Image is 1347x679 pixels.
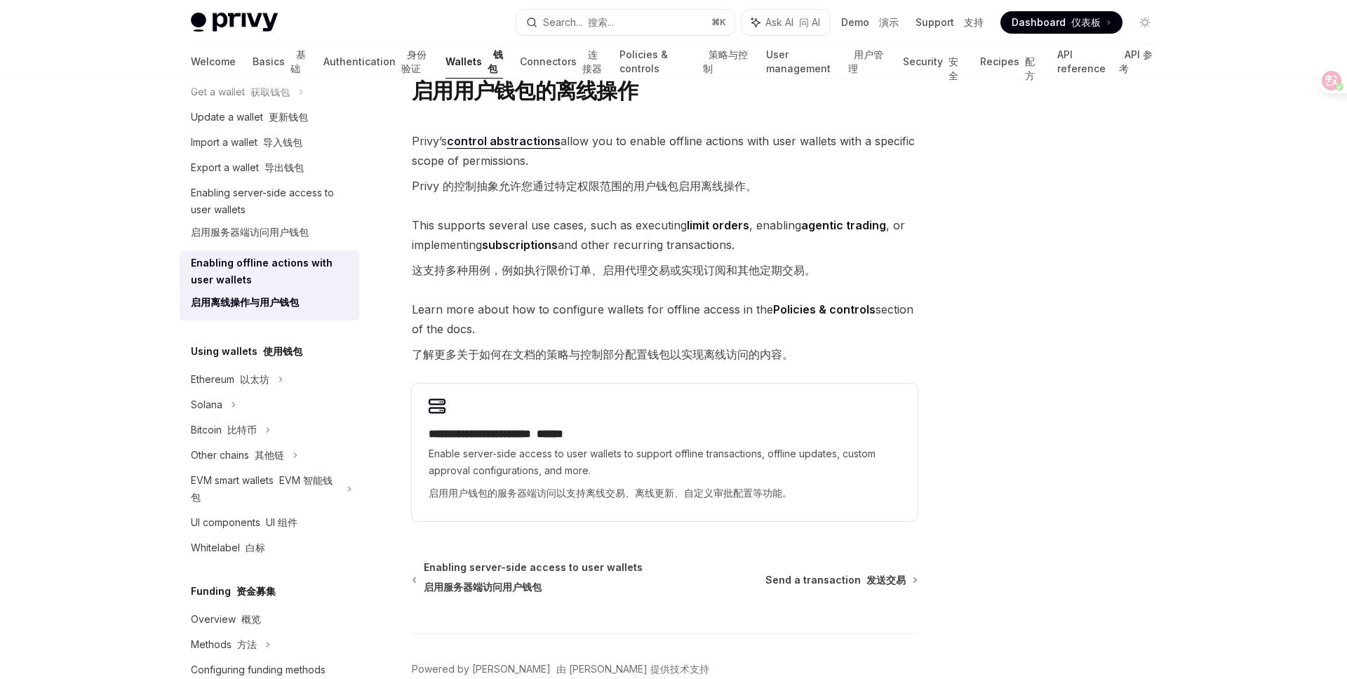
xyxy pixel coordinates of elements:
div: Import a wallet [191,134,302,151]
a: Demo 演示 [841,15,899,29]
a: Basics 基础 [253,45,307,79]
a: API reference API 参考 [1057,45,1156,79]
a: Authentication 身份验证 [323,45,429,79]
a: Policies & controls 策略与控制 [619,45,749,79]
font: 钱包 [488,48,503,74]
a: Recipes 配方 [980,45,1040,79]
font: 连接器 [582,48,602,74]
span: This supports several use cases, such as executing , enabling , or implementing and other recurri... [412,215,918,285]
a: Overview 概览 [180,607,359,632]
font: 启用离线操作与用户钱包 [191,296,299,308]
font: 了解更多关于如何在文档的策略与控制部分配置钱包以实现离线访问的内容。 [412,347,793,361]
font: 启用用户钱包的服务器端访问以支持离线交易、离线更新、自定义审批配置等功能。 [429,487,792,499]
a: Wallets 钱包 [445,45,503,79]
a: Enabling server-side access to user wallets启用服务器端访问用户钱包 [180,180,359,250]
a: Enabling server-side access to user wallets启用服务器端访问用户钱包 [413,560,643,600]
font: 白标 [246,542,265,553]
div: EVM smart wallets [191,472,338,506]
strong: agentic trading [801,218,886,232]
a: Dashboard 仪表板 [1000,11,1122,34]
div: Bitcoin [191,422,257,438]
div: Search... [543,14,614,31]
a: Export a wallet 导出钱包 [180,155,359,180]
h5: Funding [191,583,276,600]
button: Search... 搜索...⌘K [516,10,735,35]
div: Methods [191,636,257,653]
a: Enabling offline actions with user wallets启用离线操作与用户钱包 [180,250,359,321]
a: control abstractions [447,134,561,149]
div: Whitelabel [191,539,265,556]
div: Solana [191,396,222,413]
span: Enable server-side access to user wallets to support offline transactions, offline updates, custo... [429,445,901,507]
font: 更新钱包 [269,111,308,123]
font: 搜索... [588,16,614,28]
font: 启用服务器端访问用户钱包 [424,581,542,593]
font: 使用钱包 [263,345,302,357]
a: Security 安全 [903,45,963,79]
span: Dashboard [1012,15,1101,29]
a: Powered by [PERSON_NAME] 由 [PERSON_NAME] 提供技术支持 [412,662,709,676]
a: Connectors 连接器 [520,45,603,79]
a: Import a wallet 导入钱包 [180,130,359,155]
font: 安全 [949,55,958,81]
font: 身份验证 [401,48,427,74]
font: 启用服务器端访问用户钱包 [191,226,309,238]
span: ⌘ K [711,17,726,28]
font: API 参考 [1119,48,1153,74]
font: UI 组件 [266,516,297,528]
a: User management 用户管理 [766,45,886,79]
a: Whitelabel 白标 [180,535,359,560]
span: Enabling server-side access to user wallets [424,560,643,600]
a: UI components UI 组件 [180,510,359,535]
font: 由 [PERSON_NAME] 提供技术支持 [556,663,709,675]
font: 这支持多种用例，例如执行限价订单、启用代理交易或实现订阅和其他定期交易。 [412,263,816,277]
div: Ethereum [191,371,269,388]
div: Enabling server-side access to user wallets [191,184,351,246]
font: Privy 的控制抽象允许您通过特定权限范围的用户钱包启用离线操作。 [412,179,757,193]
font: 其他链 [255,449,284,461]
font: 概览 [241,613,261,625]
font: 资金募集 [236,585,276,597]
a: Support 支持 [916,15,984,29]
div: UI components [191,514,297,531]
button: Toggle dark mode [1134,11,1156,34]
div: Update a wallet [191,109,308,126]
font: 仪表板 [1071,16,1101,28]
font: 发送交易 [866,574,906,586]
div: Other chains [191,447,284,464]
span: Ask AI [765,15,820,29]
font: 问 AI [799,16,820,28]
div: Export a wallet [191,159,304,176]
img: light logo [191,13,278,32]
font: 用户管理 [848,48,883,74]
button: Ask AI 问 AI [742,10,830,35]
strong: Policies & controls [773,302,876,316]
font: 以太坊 [240,373,269,385]
font: 基础 [290,48,306,74]
div: Enabling offline actions with user wallets [191,255,351,316]
font: 比特币 [227,424,257,436]
font: 启用用户钱包的离线操作 [412,78,638,103]
h5: Using wallets [191,343,302,360]
font: 方法 [237,638,257,650]
a: Welcome [191,45,236,79]
strong: subscriptions [482,238,558,252]
div: Overview [191,611,261,628]
font: 导出钱包 [264,161,304,173]
strong: limit orders [687,218,749,232]
font: 支持 [964,16,984,28]
font: 演示 [879,16,899,28]
a: Send a transaction 发送交易 [765,573,916,587]
font: 策略与控制 [703,48,748,74]
font: 导入钱包 [263,136,302,148]
a: Update a wallet 更新钱包 [180,105,359,130]
span: Learn more about how to configure wallets for offline access in the section of the docs. [412,300,918,370]
font: 配方 [1025,55,1035,81]
span: Send a transaction [765,573,906,587]
span: Privy’s allow you to enable offline actions with user wallets with a specific scope of permissions. [412,131,918,201]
